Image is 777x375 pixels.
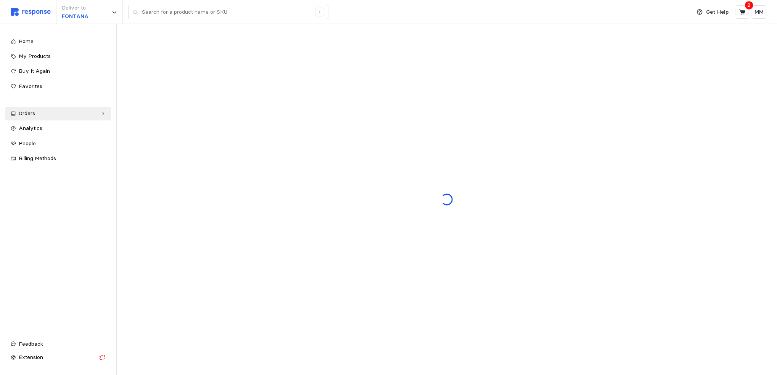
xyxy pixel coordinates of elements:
[19,83,42,90] span: Favorites
[5,351,111,364] button: Extension
[5,122,111,135] a: Analytics
[19,155,56,162] span: Billing Methods
[142,5,311,19] input: Search for a product name or SKU
[19,340,43,347] span: Feedback
[19,125,42,131] span: Analytics
[5,137,111,151] a: People
[752,5,766,19] button: MM
[19,140,36,147] span: People
[754,8,764,16] p: MM
[748,1,751,10] p: 2
[19,109,98,118] div: Orders
[19,67,50,74] span: Buy It Again
[11,8,51,16] img: svg%3e
[5,64,111,78] a: Buy It Again
[5,107,111,120] a: Orders
[62,4,88,12] p: Deliver to
[19,354,43,361] span: Extension
[5,35,111,48] a: Home
[19,38,34,45] span: Home
[19,53,51,59] span: My Products
[5,337,111,351] button: Feedback
[5,80,111,93] a: Favorites
[5,50,111,63] a: My Products
[62,12,88,21] p: FONTANA
[706,8,729,16] p: Get Help
[315,8,324,17] div: /
[692,5,734,19] button: Get Help
[5,152,111,165] a: Billing Methods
